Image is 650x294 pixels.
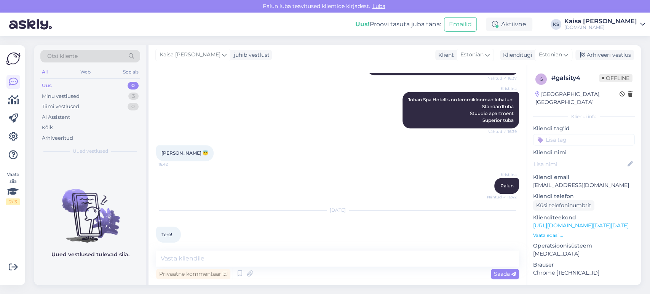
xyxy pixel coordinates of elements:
p: Vaata edasi ... [533,232,635,239]
p: Brauser [533,261,635,269]
p: Operatsioonisüsteem [533,242,635,250]
div: [DOMAIN_NAME] [564,24,637,30]
span: Nähtud ✓ 16:42 [487,194,517,200]
div: # galsity4 [551,73,599,83]
div: Kaisa [PERSON_NAME] [564,18,637,24]
p: Kliendi tag'id [533,125,635,133]
a: [URL][DOMAIN_NAME][DATE][DATE] [533,222,629,229]
div: Proovi tasuta juba täna: [355,20,441,29]
p: Kliendi email [533,173,635,181]
div: AI Assistent [42,113,70,121]
div: [GEOGRAPHIC_DATA], [GEOGRAPHIC_DATA] [535,90,620,106]
div: Aktiivne [486,18,532,31]
span: Uued vestlused [73,148,108,155]
div: Klient [435,51,454,59]
div: All [40,67,49,77]
div: Vaata siia [6,171,20,205]
span: Kaisa [PERSON_NAME] [160,51,220,59]
span: Luba [370,3,388,10]
div: Minu vestlused [42,93,80,100]
div: Klienditugi [500,51,532,59]
span: Tere! [161,232,172,237]
span: g [540,76,543,82]
p: [EMAIL_ADDRESS][DOMAIN_NAME] [533,181,635,189]
div: [DATE] [156,207,519,214]
div: juhib vestlust [231,51,270,59]
div: 2 / 3 [6,198,20,205]
input: Lisa nimi [533,160,626,168]
div: Arhiveeri vestlus [575,50,634,60]
span: Otsi kliente [47,52,78,60]
div: Web [79,67,92,77]
img: Askly Logo [6,51,21,66]
div: Socials [121,67,140,77]
div: Küsi telefoninumbrit [533,200,594,211]
div: Uus [42,82,52,89]
span: Kristiina [488,86,517,91]
input: Lisa tag [533,134,635,145]
div: 3 [128,93,139,100]
span: [PERSON_NAME] 😇 [161,150,208,156]
div: [PERSON_NAME] [533,284,635,291]
p: Klienditeekond [533,214,635,222]
div: Kõik [42,124,53,131]
div: Privaatne kommentaar [156,269,230,279]
p: Kliendi telefon [533,192,635,200]
div: 0 [128,103,139,110]
span: Kristiina [488,172,517,177]
b: Uus! [355,21,370,28]
span: Palun [500,183,514,189]
div: Kliendi info [533,113,635,120]
a: Kaisa [PERSON_NAME][DOMAIN_NAME] [564,18,645,30]
span: Nähtud ✓ 16:37 [487,75,517,81]
p: [MEDICAL_DATA] [533,250,635,258]
p: Chrome [TECHNICAL_ID] [533,269,635,277]
div: Tiimi vestlused [42,103,79,110]
p: Uued vestlused tulevad siia. [51,251,129,259]
p: Kliendi nimi [533,149,635,157]
span: Nähtud ✓ 16:39 [487,129,517,134]
span: Saada [494,270,516,277]
span: Johan Spa Hotellis on lemmikloomad lubatud: Standardtuba Stuudio apartment Superior tuba [408,97,514,123]
img: No chats [34,175,146,244]
div: Arhiveeritud [42,134,73,142]
span: Estonian [539,51,562,59]
span: 16:42 [158,161,187,167]
div: 0 [128,82,139,89]
span: Offline [599,74,632,82]
div: KS [551,19,561,30]
button: Emailid [444,17,477,32]
span: 9:28 [158,243,187,249]
span: Estonian [460,51,484,59]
